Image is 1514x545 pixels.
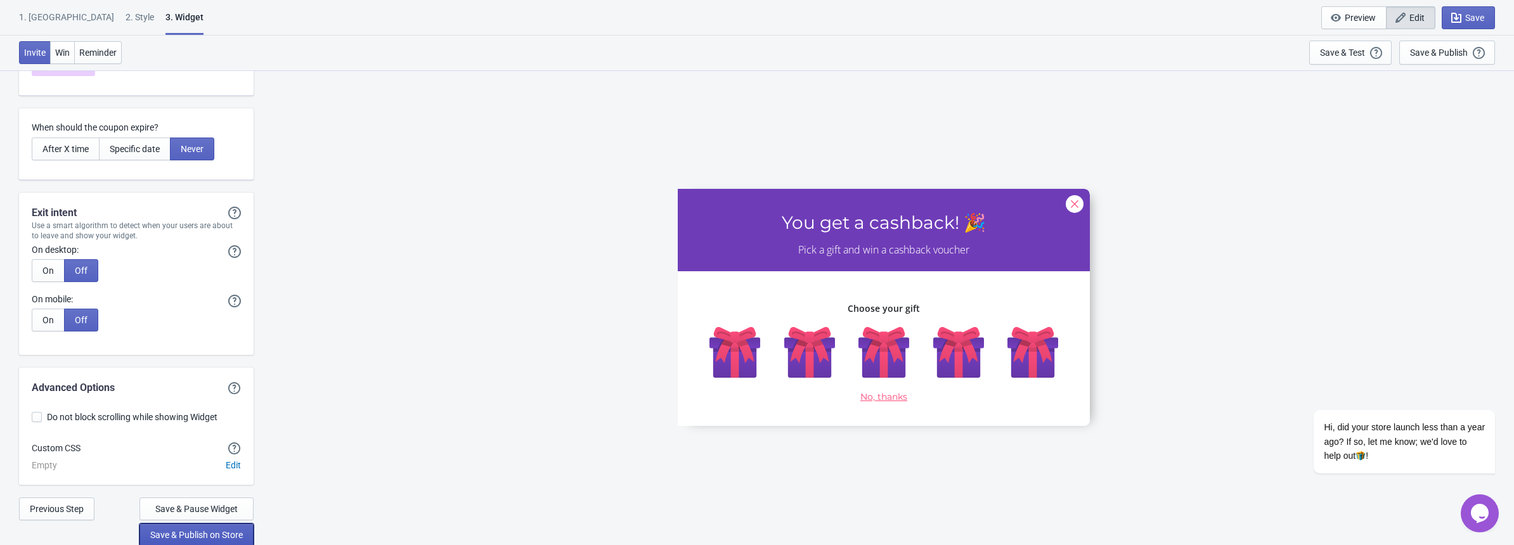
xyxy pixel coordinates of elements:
div: Save & Test [1320,48,1365,58]
span: Edit [1409,13,1425,23]
button: Win [50,41,75,64]
span: Preview [1345,13,1376,23]
button: Edit [1386,6,1435,29]
button: Save & Pause Widget [139,497,254,520]
div: 3. Widget [165,11,204,35]
span: Never [181,144,204,154]
span: Off [75,266,87,276]
span: Reminder [79,48,117,58]
button: Invite [19,41,51,64]
span: On [42,315,54,325]
span: Edit [226,460,241,470]
div: 1. [GEOGRAPHIC_DATA] [19,11,114,33]
span: Do not block scrolling while showing Widget [47,411,217,423]
iframe: chat widget [1461,494,1501,532]
div: 2 . Style [126,11,154,33]
span: Off [75,315,87,325]
div: Custom CSS [32,442,81,455]
span: Previous Step [30,504,84,514]
div: Exit intent [19,205,254,221]
span: On [42,266,54,276]
span: After X time [42,144,89,154]
button: On [32,259,65,282]
button: Specific date [99,138,171,160]
div: Advanced Options [32,380,115,395]
button: Save & Publish [1399,41,1495,65]
button: Reminder [74,41,122,64]
span: Specific date [110,144,160,154]
button: Preview [1321,6,1387,29]
label: On desktop: [32,243,79,256]
div: Empty [32,460,57,471]
label: On mobile: [32,293,73,305]
button: Off [64,309,98,331]
span: Save [1465,13,1484,23]
button: On [32,309,65,331]
button: Previous Step [19,497,94,520]
div: Use a smart algorithm to detect when your users are about to leave and show your widget. [19,221,254,241]
button: Save & Test [1309,41,1392,65]
button: Edit [221,454,246,477]
span: Save & Pause Widget [155,504,238,514]
button: After X time [32,138,100,160]
span: Save & Publish on Store [150,530,243,540]
span: Win [55,48,70,58]
span: Invite [24,48,46,58]
p: When should the coupon expire? [32,121,241,134]
button: Save [1442,6,1495,29]
button: Never [170,138,214,160]
div: Save & Publish [1410,48,1468,58]
button: Off [64,259,98,282]
iframe: chat widget [1273,295,1501,488]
